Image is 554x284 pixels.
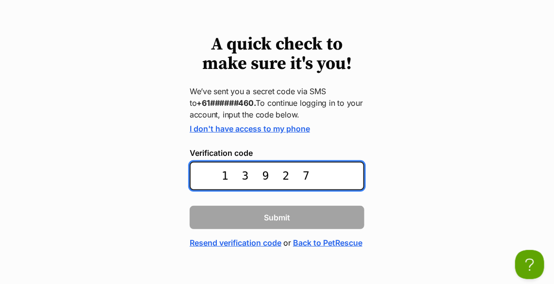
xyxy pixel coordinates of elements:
[190,206,364,229] button: Submit
[515,250,544,279] iframe: Help Scout Beacon - Open
[190,85,364,120] p: We’ve sent you a secret code via SMS to To continue logging in to your account, input the code be...
[190,162,364,190] input: Enter the 6-digit verification code sent to your device
[264,212,290,223] span: Submit
[190,35,364,74] h1: A quick check to make sure it's you!
[190,237,281,249] a: Resend verification code
[293,237,362,249] a: Back to PetRescue
[283,237,291,249] span: or
[190,124,310,134] a: I don't have access to my phone
[197,98,256,108] strong: +61######460.
[190,149,364,157] label: Verification code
